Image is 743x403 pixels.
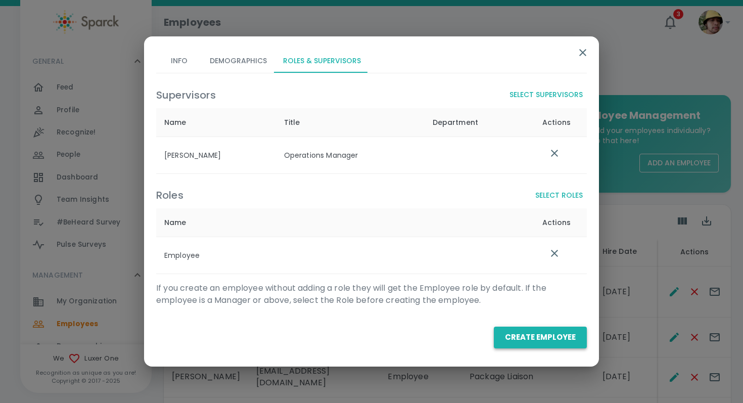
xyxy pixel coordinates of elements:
h6: Roles [156,187,183,203]
button: Create Employee [494,327,587,348]
button: Roles & Supervisors [275,49,369,73]
th: Name [156,108,276,137]
th: Title [276,108,425,137]
button: Select Supervisors [505,85,587,104]
div: basic tabs example [156,49,587,73]
table: list table [156,208,587,274]
th: Actions [526,208,587,237]
h6: Supervisors [156,87,216,103]
th: Name [156,208,526,237]
th: Department [425,108,526,137]
button: Info [156,49,202,73]
button: Select Roles [531,186,587,205]
button: Demographics [202,49,275,73]
p: If you create an employee without adding a role they will get the Employee role by default. If th... [156,282,587,306]
th: Actions [526,108,587,137]
th: Employee [156,237,526,274]
td: Operations Manager [276,137,425,173]
table: list table [156,108,587,174]
th: [PERSON_NAME] [156,137,276,173]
